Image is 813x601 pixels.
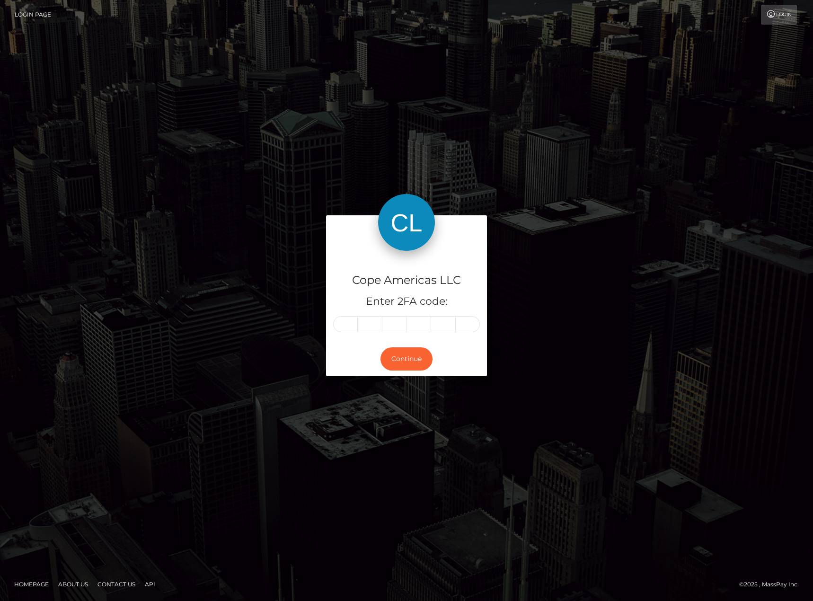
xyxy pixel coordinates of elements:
a: Login Page [15,5,51,25]
button: Continue [380,347,433,371]
div: © 2025 , MassPay Inc. [739,579,806,590]
a: API [141,577,159,592]
h4: Cope Americas LLC [333,272,480,289]
h5: Enter 2FA code: [333,294,480,309]
a: Login [761,5,797,25]
img: Cope Americas LLC [378,194,435,251]
a: About Us [54,577,92,592]
a: Homepage [10,577,53,592]
a: Contact Us [94,577,139,592]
